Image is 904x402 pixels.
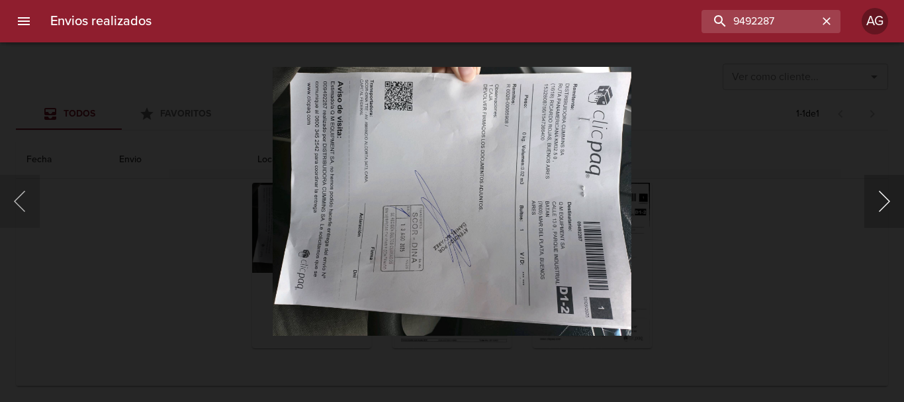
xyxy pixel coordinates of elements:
[50,11,152,32] h6: Envios realizados
[8,5,40,37] button: menu
[273,66,631,336] img: Image
[864,175,904,228] button: Siguiente
[862,8,888,34] div: Abrir información de usuario
[701,10,818,33] input: buscar
[862,8,888,34] div: AG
